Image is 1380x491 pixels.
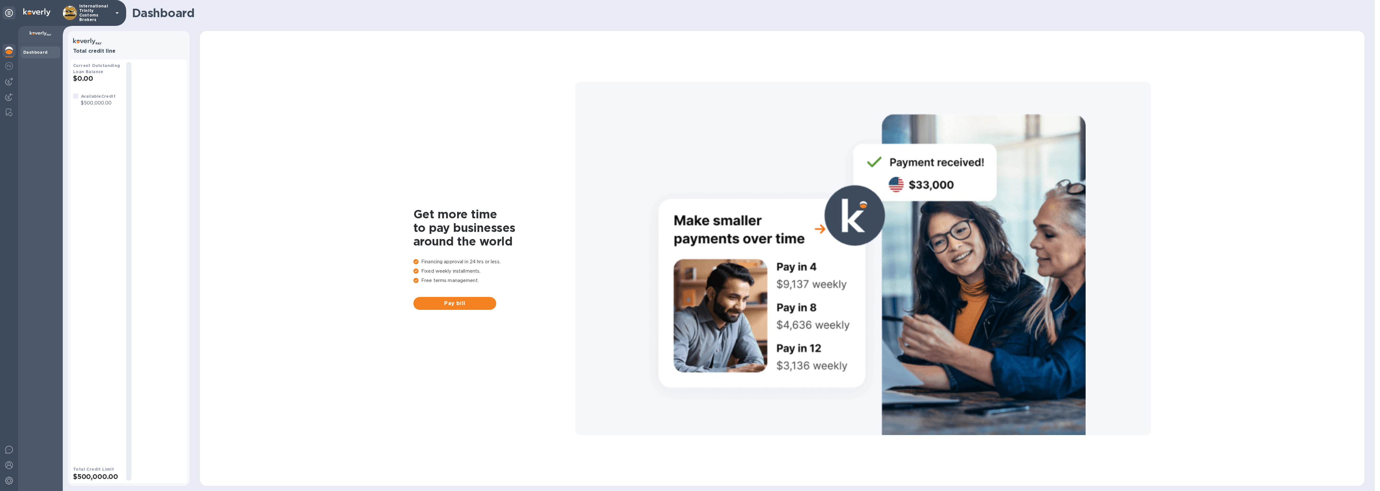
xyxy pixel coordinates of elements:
[81,100,115,106] p: $500,000.00
[73,473,121,481] h2: $500,000.00
[3,6,16,19] div: Unpin categories
[413,297,496,310] button: Pay bill
[23,50,48,55] b: Dashboard
[413,277,575,284] p: Free terms management.
[413,258,575,265] p: Financing approval in 24 hrs or less.
[5,62,13,70] img: Foreign exchange
[73,74,121,82] h2: $0.00
[419,300,491,307] span: Pay bill
[79,4,112,22] p: International Trinity Customs Brokers
[23,8,50,16] img: Logo
[73,63,120,74] b: Current Outstanding Loan Balance
[413,207,575,248] h1: Get more time to pay businesses around the world
[73,48,184,54] h3: Total credit line
[413,268,575,275] p: Fixed weekly installments.
[81,94,115,99] b: Available Credit
[132,6,1361,20] h1: Dashboard
[73,467,114,472] b: Total Credit Limit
